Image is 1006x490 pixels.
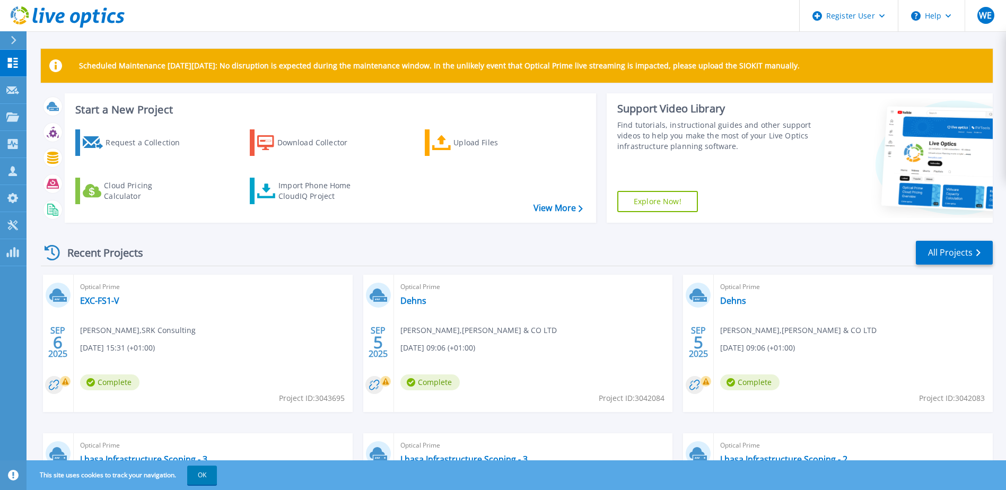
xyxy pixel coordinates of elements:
span: Project ID: 3042084 [599,392,664,404]
span: Complete [720,374,780,390]
span: [PERSON_NAME] , [PERSON_NAME] & CO LTD [720,325,877,336]
span: [DATE] 15:31 (+01:00) [80,342,155,354]
div: Request a Collection [106,132,190,153]
a: View More [533,203,583,213]
span: [PERSON_NAME] , [PERSON_NAME] & CO LTD [400,325,557,336]
span: [PERSON_NAME] , SRK Consulting [80,325,196,336]
div: Upload Files [453,132,538,153]
div: Download Collector [277,132,362,153]
div: Import Phone Home CloudIQ Project [278,180,361,202]
span: WE [979,11,992,20]
span: Optical Prime [400,440,667,451]
span: This site uses cookies to track your navigation. [29,466,217,485]
span: Optical Prime [80,440,346,451]
span: Complete [400,374,460,390]
a: Download Collector [250,129,368,156]
div: SEP 2025 [368,323,388,362]
p: Scheduled Maintenance [DATE][DATE]: No disruption is expected during the maintenance window. In t... [79,62,800,70]
a: EXC-FS1-V [80,295,119,306]
h3: Start a New Project [75,104,582,116]
div: SEP 2025 [688,323,708,362]
span: Optical Prime [720,281,986,293]
span: Project ID: 3043695 [279,392,345,404]
div: SEP 2025 [48,323,68,362]
span: Project ID: 3042083 [919,392,985,404]
span: Optical Prime [400,281,667,293]
span: Optical Prime [720,440,986,451]
div: Find tutorials, instructional guides and other support videos to help you make the most of your L... [617,120,814,152]
a: Request a Collection [75,129,194,156]
div: Support Video Library [617,102,814,116]
a: All Projects [916,241,993,265]
div: Recent Projects [41,240,158,266]
a: Upload Files [425,129,543,156]
a: Dehns [400,295,426,306]
a: Lhasa Infrastructure Scoping - 2 [720,454,847,465]
div: Cloud Pricing Calculator [104,180,189,202]
a: Dehns [720,295,746,306]
span: 5 [373,338,383,347]
button: OK [187,466,217,485]
span: Complete [80,374,139,390]
a: Lhasa Infrastructure Scoping - 3 [80,454,207,465]
span: [DATE] 09:06 (+01:00) [720,342,795,354]
span: 5 [694,338,703,347]
a: Cloud Pricing Calculator [75,178,194,204]
span: [DATE] 09:06 (+01:00) [400,342,475,354]
a: Lhasa Infrastructure Scoping - 3 [400,454,528,465]
span: Optical Prime [80,281,346,293]
span: 6 [53,338,63,347]
a: Explore Now! [617,191,698,212]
